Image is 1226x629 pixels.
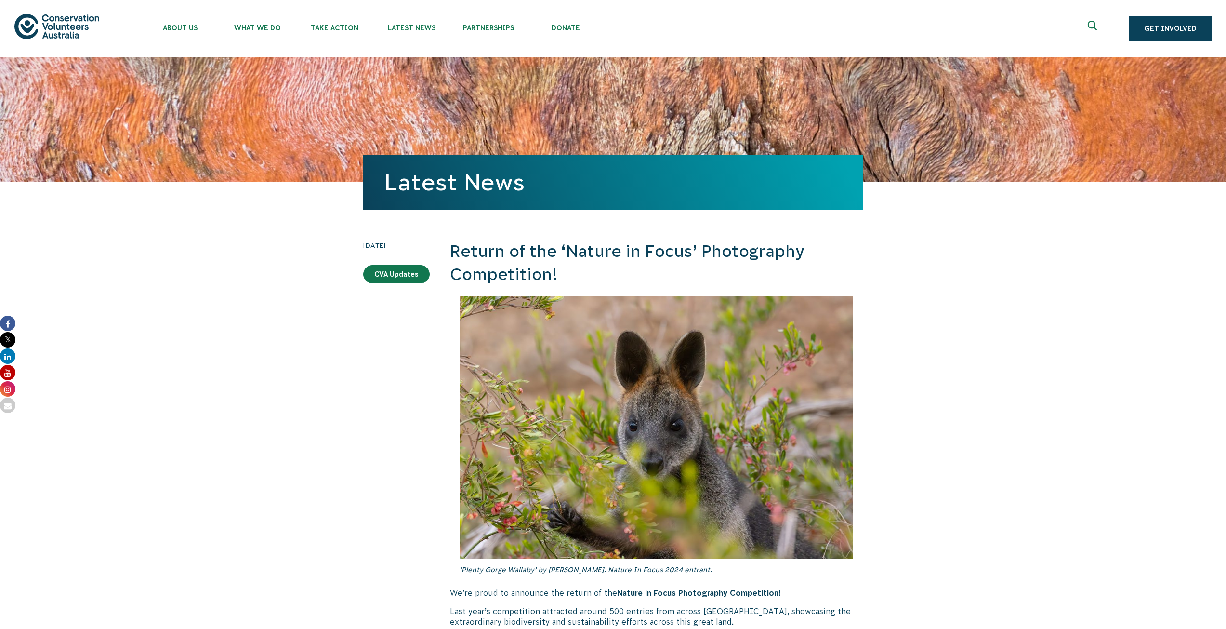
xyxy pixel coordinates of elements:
strong: Nature in Focus Photography Competition! [617,589,781,597]
span: What We Do [219,24,296,32]
img: logo.svg [14,14,99,39]
span: Donate [527,24,604,32]
button: Expand search box Close search box [1082,17,1105,40]
p: We’re proud to announce the return of the [450,588,863,598]
time: [DATE] [363,240,430,251]
span: About Us [142,24,219,32]
h2: Return of the ‘Nature in Focus’ Photography Competition! [450,240,863,286]
span: Expand search box [1088,21,1100,36]
span: Partnerships [450,24,527,32]
span: Latest News [373,24,450,32]
p: Last year’s competition attracted around 500 entries from across [GEOGRAPHIC_DATA], showcasing th... [450,606,863,628]
a: CVA Updates [363,265,430,283]
span: Take Action [296,24,373,32]
em: ‘Plenty Gorge Wallaby’ by [PERSON_NAME]. Nature In Focus 2024 entrant. [460,566,712,574]
a: Latest News [384,169,525,195]
a: Get Involved [1129,16,1212,41]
